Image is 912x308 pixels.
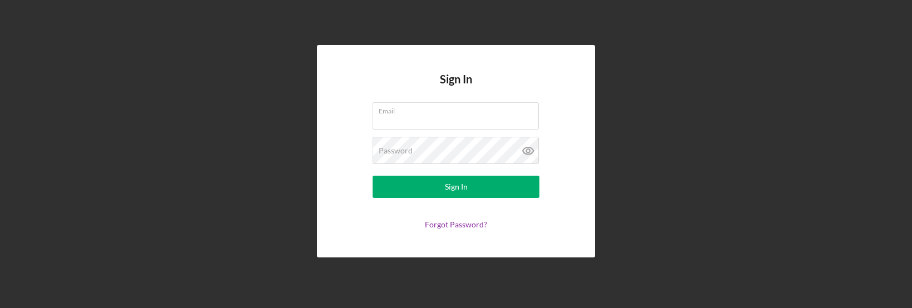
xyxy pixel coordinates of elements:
button: Sign In [373,176,539,198]
div: Sign In [445,176,468,198]
h4: Sign In [440,73,472,102]
label: Password [379,146,413,155]
a: Forgot Password? [425,220,487,229]
label: Email [379,103,539,115]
